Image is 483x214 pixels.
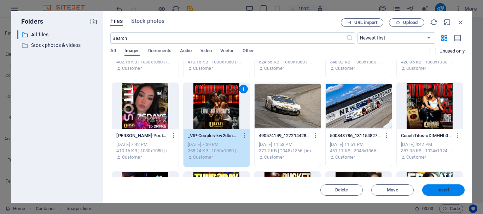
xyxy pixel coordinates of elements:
p: Customer [122,65,142,72]
p: Displays only files that are not in use on the website. Files added during this session can still... [440,48,465,54]
p: _VIP-Couples-kw2dbnRT054f0miqaS9s6Q.jpg [188,133,239,139]
button: URL import [341,18,383,27]
span: Audio [180,47,192,56]
div: 402.16 KB | 1080x1080 | image/jpeg [116,59,174,65]
span: Stock photos [131,17,164,25]
div: 387.38 KB | 1024x1024 | image/jpeg [401,148,459,154]
p: All files [31,31,85,39]
p: CouchTitos-oDIMHHh0OSvRsONna7CZ1A.jpg [401,133,452,139]
div: 524.65 KB | 1080x1080 | image/jpeg [259,59,316,65]
div: [DATE] 7:42 PM [116,141,174,148]
div: 358.24 KB | 1080x1080 | image/jpeg [188,148,245,154]
p: Customer [122,154,142,160]
div: 461.11 KB | 2048x1366 | image/jpeg [330,148,388,154]
button: Insert [422,184,465,196]
div: 1 [239,85,248,93]
span: Delete [335,188,348,192]
i: Minimize [443,18,451,26]
span: URL import [354,20,377,25]
div: 410.16 KB | 1080x1080 | image/jpeg [188,59,245,65]
span: Upload [403,20,418,25]
div: 420.96 KB | 1080x1080 | image/jpeg [401,59,459,65]
p: Customer [264,65,284,72]
div: 371.2 KB | 2048x1366 | image/jpeg [259,148,316,154]
div: [DATE] 11:51 PM [330,141,388,148]
div: [DATE] 4:42 PM [401,141,459,148]
p: Customer [335,65,355,72]
p: Folders [17,17,43,26]
div: ​ [17,30,18,39]
button: Move [371,184,414,196]
p: Customer [406,65,426,72]
span: Other [243,47,254,56]
p: 490574149_1272144288247215_7948257082759819406_n-ZTj5hCUnPMJ1QVBDgIl6RQ.jpg [259,133,310,139]
div: [DATE] 7:39 PM [188,141,245,148]
i: Close [457,18,465,26]
span: Files [110,17,123,25]
span: Documents [148,47,171,56]
p: 500843786_1311548274306816_2592612004700484020_n-NoBzG0TqreL9l9sa7XvaSA.jpg [330,133,381,139]
span: Video [200,47,212,56]
div: [DATE] 11:53 PM [259,141,316,148]
button: Delete [320,184,363,196]
div: Stock photos & videos [17,41,98,50]
p: Stock photos & videos [31,41,85,49]
i: Reload [430,18,438,26]
p: Customer [264,154,284,160]
div: 348.92 KB | 1080x1080 | image/jpeg [330,59,388,65]
p: Customer [193,65,213,72]
span: Images [124,47,140,56]
p: Wanda-Post-pu8VJqIORDRAgaoCJ8R20w.jpg [116,133,168,139]
span: All [110,47,116,56]
i: Create new folder [90,18,98,25]
input: Search [110,32,346,44]
p: Customer [193,154,213,160]
p: Customer [335,154,355,160]
span: Vector [220,47,234,56]
div: 410.16 KB | 1080x1080 | image/jpeg [116,148,174,154]
span: Move [387,188,398,192]
span: Insert [437,188,450,192]
button: Upload [389,18,424,27]
p: Customer [406,154,426,160]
